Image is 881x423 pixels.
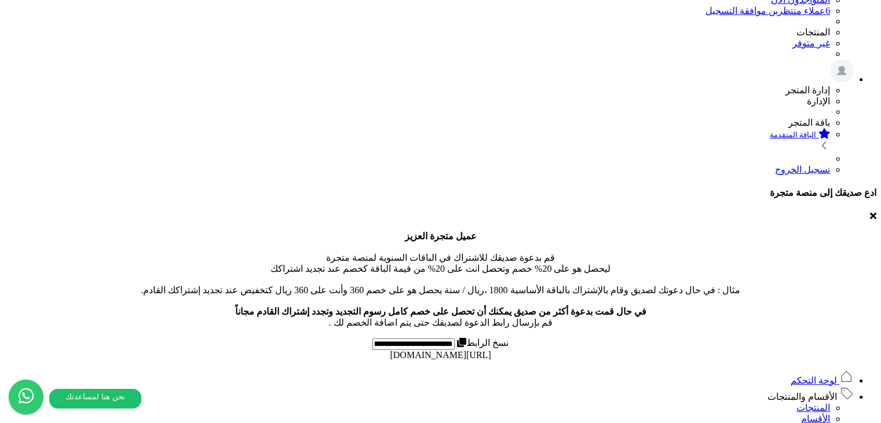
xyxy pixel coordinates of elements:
[785,85,830,95] span: إدارة المتجر
[767,392,837,402] span: الأقسام والمنتجات
[791,375,853,385] a: لوحة التحكم
[235,307,646,316] b: في حال قمت بدعوة أكثر من صديق يمكنك أن تحصل على خصم كامل رسوم التجديد وتجدد إشتراك القادم مجاناً
[770,130,816,139] small: الباقة المتقدمة
[5,187,876,198] h4: ادع صديقك إلى منصة متجرة
[5,27,830,38] li: المنتجات
[791,375,837,385] span: لوحة التحكم
[792,38,830,48] a: غير متوفر
[405,231,477,241] b: عميل متجرة العزيز
[825,6,830,16] span: 6
[5,128,830,154] a: الباقة المتقدمة
[796,403,830,413] a: المنتجات
[5,117,830,128] li: باقة المتجر
[5,96,830,107] li: الإدارة
[705,6,830,16] a: 6عملاء منتظرين موافقة التسجيل
[775,165,830,174] a: تسجيل الخروج
[5,350,876,360] div: [URL][DOMAIN_NAME]
[5,231,876,328] p: قم بدعوة صديقك للاشتراك في الباقات السنوية لمنصة متجرة ليحصل هو على 20% خصم وتحصل انت على 20% من ...
[455,338,509,348] label: نسخ الرابط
